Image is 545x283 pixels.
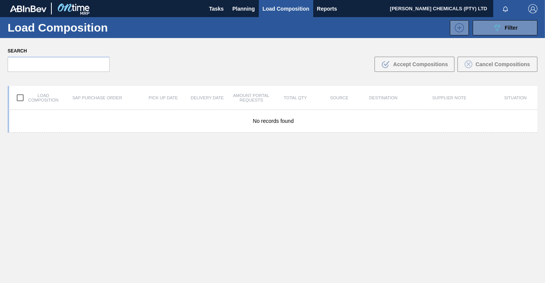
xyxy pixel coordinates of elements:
[505,25,518,31] span: Filter
[263,4,309,13] span: Load Composition
[53,95,141,100] div: SAP Purchase Order
[393,61,448,67] span: Accept Compositions
[233,4,255,13] span: Planning
[185,95,229,100] div: Delivery Date
[528,4,537,13] img: Logout
[9,90,53,106] div: Load composition
[273,95,317,100] div: Total Qty
[229,93,273,102] div: Amount Portal Requests
[8,23,126,32] h1: Load Composition
[446,20,469,35] div: New Load Composition
[493,95,537,100] div: Situation
[457,57,537,72] button: Cancel Compositions
[405,95,493,100] div: Supplier Note
[473,20,537,35] button: Filter
[141,95,185,100] div: Pick up Date
[493,3,518,14] button: Notifications
[374,57,454,72] button: Accept Compositions
[317,4,337,13] span: Reports
[208,4,225,13] span: Tasks
[317,95,362,100] div: Source
[253,118,293,124] span: No records found
[475,61,530,67] span: Cancel Compositions
[10,5,46,12] img: TNhmsLtSVTkK8tSr43FrP2fwEKptu5GPRR3wAAAABJRU5ErkJggg==
[8,46,110,57] label: Search
[361,95,405,100] div: Destination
